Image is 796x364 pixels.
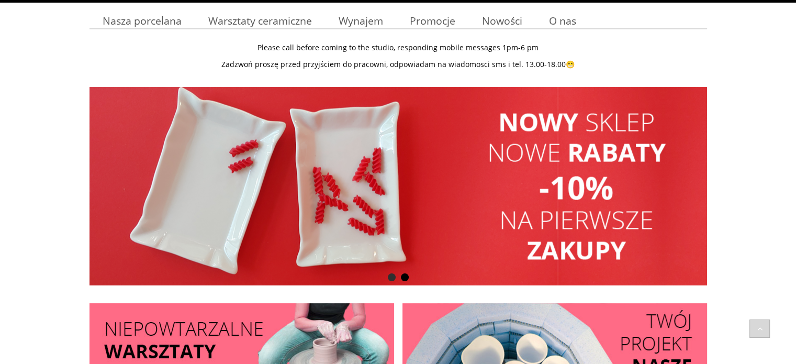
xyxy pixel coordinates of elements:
[468,10,535,31] a: Nowości
[549,14,576,28] span: O nas
[396,10,468,31] a: Promocje
[89,60,707,69] p: Zadzwoń proszę przed przyjściem do pracowni, odpowiadam na wiadomosci sms i tel. 13.00-18.00😁
[325,10,396,31] a: Wynajem
[89,43,707,52] p: Please call before coming to the studio, responding mobile messages 1pm-6 pm
[482,14,522,28] span: Nowości
[103,14,182,28] span: Nasza porcelana
[89,10,195,31] a: Nasza porcelana
[208,14,312,28] span: Warsztaty ceramiczne
[195,10,325,31] a: Warsztaty ceramiczne
[410,14,455,28] span: Promocje
[339,14,383,28] span: Wynajem
[535,10,589,31] a: O nas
